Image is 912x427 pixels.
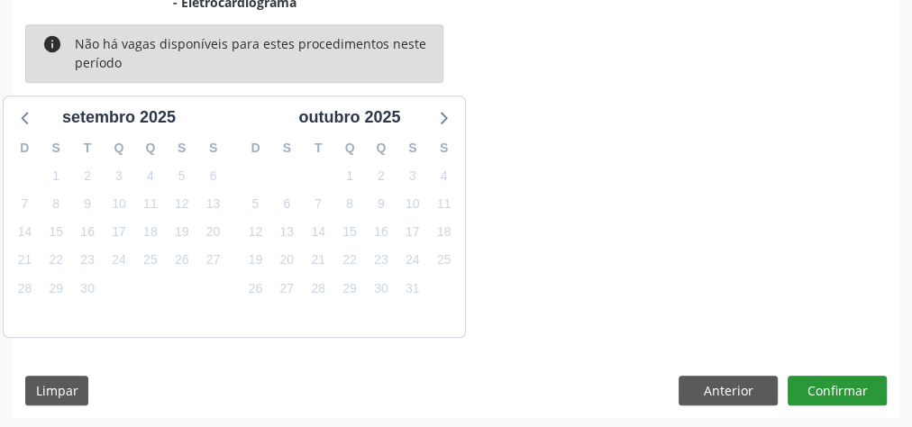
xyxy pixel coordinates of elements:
[169,163,195,188] span: sexta-feira, 5 de setembro de 2025
[428,134,460,162] div: S
[369,163,394,188] span: quinta-feira, 2 de outubro de 2025
[197,134,229,162] div: S
[400,276,425,301] span: sexta-feira, 31 de outubro de 2025
[242,248,268,273] span: domingo, 19 de outubro de 2025
[432,192,457,217] span: sábado, 11 de outubro de 2025
[240,134,271,162] div: D
[400,248,425,273] span: sexta-feira, 24 de outubro de 2025
[72,134,104,162] div: T
[169,220,195,245] span: sexta-feira, 19 de setembro de 2025
[55,105,183,130] div: setembro 2025
[400,220,425,245] span: sexta-feira, 17 de outubro de 2025
[274,220,299,245] span: segunda-feira, 13 de outubro de 2025
[369,220,394,245] span: quinta-feira, 16 de outubro de 2025
[369,276,394,301] span: quinta-feira, 30 de outubro de 2025
[106,248,132,273] span: quarta-feira, 24 de setembro de 2025
[291,105,407,130] div: outubro 2025
[337,248,362,273] span: quarta-feira, 22 de outubro de 2025
[138,220,163,245] span: quinta-feira, 18 de setembro de 2025
[306,192,331,217] span: terça-feira, 7 de outubro de 2025
[274,192,299,217] span: segunda-feira, 6 de outubro de 2025
[41,134,72,162] div: S
[337,220,362,245] span: quarta-feira, 15 de outubro de 2025
[75,163,100,188] span: terça-feira, 2 de setembro de 2025
[242,276,268,301] span: domingo, 26 de outubro de 2025
[138,248,163,273] span: quinta-feira, 25 de setembro de 2025
[75,220,100,245] span: terça-feira, 16 de setembro de 2025
[106,192,132,217] span: quarta-feira, 10 de setembro de 2025
[365,134,397,162] div: Q
[75,276,100,301] span: terça-feira, 30 de setembro de 2025
[337,163,362,188] span: quarta-feira, 1 de outubro de 2025
[201,220,226,245] span: sábado, 20 de setembro de 2025
[138,192,163,217] span: quinta-feira, 11 de setembro de 2025
[106,220,132,245] span: quarta-feira, 17 de setembro de 2025
[104,134,135,162] div: Q
[43,220,68,245] span: segunda-feira, 15 de setembro de 2025
[9,134,41,162] div: D
[75,34,427,72] div: Não há vagas disponíveis para estes procedimentos neste período
[432,163,457,188] span: sábado, 4 de outubro de 2025
[242,220,268,245] span: domingo, 12 de outubro de 2025
[306,220,331,245] span: terça-feira, 14 de outubro de 2025
[75,248,100,273] span: terça-feira, 23 de setembro de 2025
[274,276,299,301] span: segunda-feira, 27 de outubro de 2025
[369,192,394,217] span: quinta-feira, 9 de outubro de 2025
[12,220,37,245] span: domingo, 14 de setembro de 2025
[679,376,778,406] button: Anterior
[12,192,37,217] span: domingo, 7 de setembro de 2025
[134,134,166,162] div: Q
[334,134,366,162] div: Q
[400,163,425,188] span: sexta-feira, 3 de outubro de 2025
[432,220,457,245] span: sábado, 18 de outubro de 2025
[369,248,394,273] span: quinta-feira, 23 de outubro de 2025
[306,276,331,301] span: terça-feira, 28 de outubro de 2025
[166,134,197,162] div: S
[42,34,62,72] i: info
[43,163,68,188] span: segunda-feira, 1 de setembro de 2025
[138,163,163,188] span: quinta-feira, 4 de setembro de 2025
[43,192,68,217] span: segunda-feira, 8 de setembro de 2025
[201,248,226,273] span: sábado, 27 de setembro de 2025
[242,192,268,217] span: domingo, 5 de outubro de 2025
[303,134,334,162] div: T
[337,276,362,301] span: quarta-feira, 29 de outubro de 2025
[169,248,195,273] span: sexta-feira, 26 de setembro de 2025
[75,192,100,217] span: terça-feira, 9 de setembro de 2025
[788,376,887,406] button: Confirmar
[201,163,226,188] span: sábado, 6 de setembro de 2025
[43,248,68,273] span: segunda-feira, 22 de setembro de 2025
[397,134,428,162] div: S
[432,248,457,273] span: sábado, 25 de outubro de 2025
[271,134,303,162] div: S
[201,192,226,217] span: sábado, 13 de setembro de 2025
[337,192,362,217] span: quarta-feira, 8 de outubro de 2025
[306,248,331,273] span: terça-feira, 21 de outubro de 2025
[106,163,132,188] span: quarta-feira, 3 de setembro de 2025
[274,248,299,273] span: segunda-feira, 20 de outubro de 2025
[400,192,425,217] span: sexta-feira, 10 de outubro de 2025
[12,276,37,301] span: domingo, 28 de setembro de 2025
[12,248,37,273] span: domingo, 21 de setembro de 2025
[43,276,68,301] span: segunda-feira, 29 de setembro de 2025
[169,192,195,217] span: sexta-feira, 12 de setembro de 2025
